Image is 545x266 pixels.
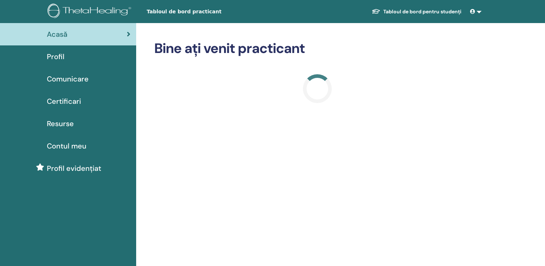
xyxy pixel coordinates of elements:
img: logo.png [48,4,134,20]
span: Profil [47,51,64,62]
span: Profil evidențiat [47,163,101,174]
a: Tabloul de bord pentru studenți [366,5,467,18]
img: graduation-cap-white.svg [372,8,380,14]
span: Acasă [47,29,67,40]
span: Resurse [47,118,74,129]
h2: Bine ați venit practicant [154,40,480,57]
span: Tabloul de bord practicant [147,8,255,15]
span: Comunicare [47,74,89,84]
span: Certificari [47,96,81,107]
span: Contul meu [47,141,86,151]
